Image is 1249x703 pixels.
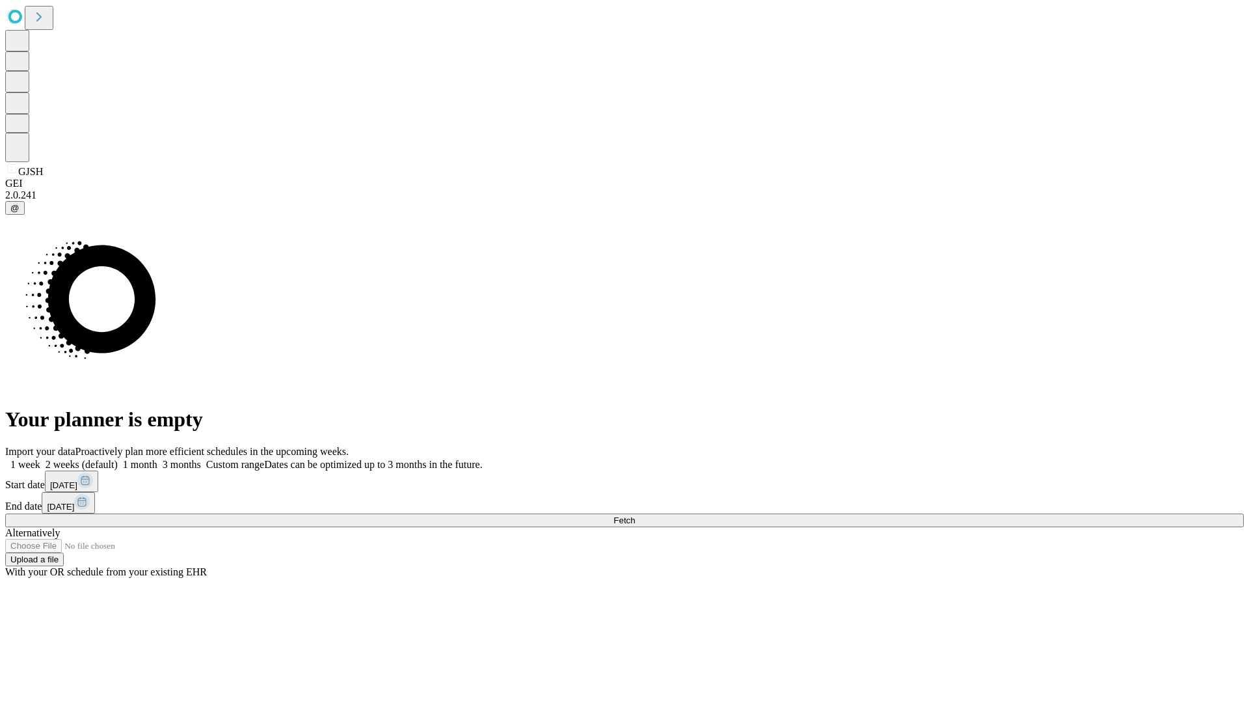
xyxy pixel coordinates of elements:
span: @ [10,203,20,213]
span: Import your data [5,446,75,457]
span: Alternatively [5,527,60,538]
span: 2 weeks (default) [46,459,118,470]
button: [DATE] [42,492,95,514]
div: End date [5,492,1244,514]
span: [DATE] [47,502,74,512]
span: 1 month [123,459,157,470]
span: 3 months [163,459,201,470]
span: Dates can be optimized up to 3 months in the future. [264,459,482,470]
div: 2.0.241 [5,189,1244,201]
span: GJSH [18,166,43,177]
div: GEI [5,178,1244,189]
button: @ [5,201,25,215]
h1: Your planner is empty [5,407,1244,432]
span: 1 week [10,459,40,470]
button: [DATE] [45,471,98,492]
span: Custom range [206,459,264,470]
span: Proactively plan more efficient schedules in the upcoming weeks. [75,446,349,457]
button: Fetch [5,514,1244,527]
span: With your OR schedule from your existing EHR [5,566,207,577]
button: Upload a file [5,553,64,566]
span: Fetch [613,516,635,525]
div: Start date [5,471,1244,492]
span: [DATE] [50,480,77,490]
